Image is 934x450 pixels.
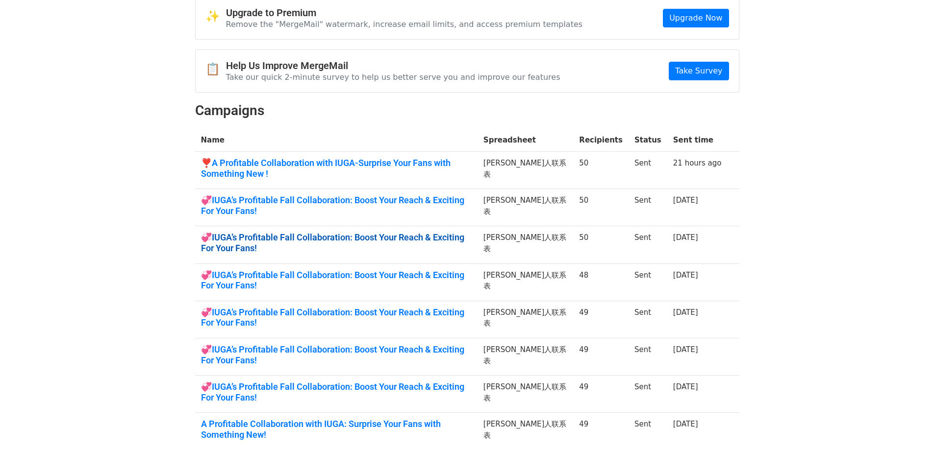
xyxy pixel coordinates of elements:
[201,232,472,253] a: 💞IUGA’s Profitable Fall Collaboration: Boost Your Reach & Exciting For Your Fans!
[478,189,573,226] td: [PERSON_NAME]人联系表
[573,301,629,338] td: 49
[478,129,573,152] th: Spreadsheet
[573,129,629,152] th: Recipients
[201,158,472,179] a: ❣️A Profitable Collaboration with IUGA-Surprise Your Fans with Something New !
[205,9,226,24] span: ✨
[885,403,934,450] iframe: Chat Widget
[673,382,698,391] a: [DATE]
[205,62,226,76] span: 📋
[573,189,629,226] td: 50
[573,152,629,189] td: 50
[669,62,729,80] a: Take Survey
[673,233,698,242] a: [DATE]
[667,129,728,152] th: Sent time
[629,413,667,450] td: Sent
[629,376,667,413] td: Sent
[478,152,573,189] td: [PERSON_NAME]人联系表
[478,226,573,263] td: [PERSON_NAME]人联系表
[573,263,629,301] td: 48
[573,413,629,450] td: 49
[663,9,729,27] a: Upgrade Now
[478,413,573,450] td: [PERSON_NAME]人联系表
[226,60,560,71] h4: Help Us Improve MergeMail
[195,102,739,119] h2: Campaigns
[629,189,667,226] td: Sent
[226,19,583,29] p: Remove the "MergeMail" watermark, increase email limits, and access premium templates
[478,301,573,338] td: [PERSON_NAME]人联系表
[885,403,934,450] div: 聊天小组件
[629,301,667,338] td: Sent
[673,159,722,167] a: 21 hours ago
[226,7,583,19] h4: Upgrade to Premium
[673,308,698,317] a: [DATE]
[629,226,667,263] td: Sent
[629,129,667,152] th: Status
[201,270,472,291] a: 💞IUGA’s Profitable Fall Collaboration: Boost Your Reach & Exciting For Your Fans!
[478,376,573,413] td: [PERSON_NAME]人联系表
[673,271,698,280] a: [DATE]
[573,338,629,376] td: 49
[201,195,472,216] a: 💞IUGA’s Profitable Fall Collaboration: Boost Your Reach & Exciting For Your Fans!
[573,376,629,413] td: 49
[201,381,472,403] a: 💞IUGA’s Profitable Fall Collaboration: Boost Your Reach & Exciting For Your Fans!
[478,338,573,376] td: [PERSON_NAME]人联系表
[201,419,472,440] a: A Profitable Collaboration with IUGA: Surprise Your Fans with Something New!
[201,307,472,328] a: 💞IUGA’s Profitable Fall Collaboration: Boost Your Reach & Exciting For Your Fans!
[195,129,478,152] th: Name
[478,263,573,301] td: [PERSON_NAME]人联系表
[629,152,667,189] td: Sent
[573,226,629,263] td: 50
[673,345,698,354] a: [DATE]
[201,344,472,365] a: 💞IUGA’s Profitable Fall Collaboration: Boost Your Reach & Exciting For Your Fans!
[226,72,560,82] p: Take our quick 2-minute survey to help us better serve you and improve our features
[673,420,698,428] a: [DATE]
[673,196,698,205] a: [DATE]
[629,263,667,301] td: Sent
[629,338,667,376] td: Sent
